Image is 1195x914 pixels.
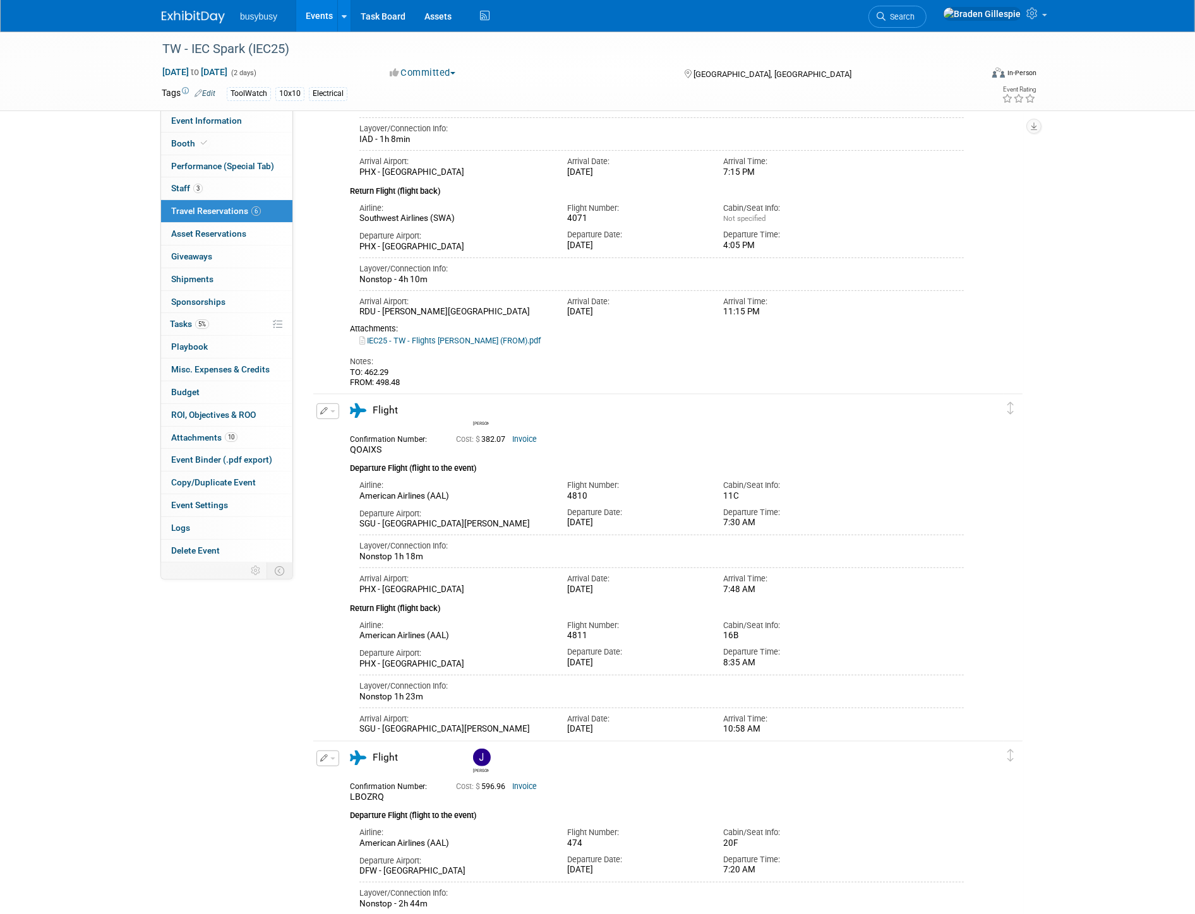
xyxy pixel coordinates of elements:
[171,545,220,555] span: Delete Event
[359,827,548,838] div: Airline:
[171,432,237,442] span: Attachments
[359,263,964,275] div: Layover/Connection Info:
[567,631,704,641] div: 4811
[161,110,292,132] a: Event Information
[456,435,481,444] span: Cost: $
[230,69,256,77] span: (2 days)
[227,87,271,100] div: ToolWatch
[225,432,237,442] span: 10
[723,585,860,595] div: 7:48 AM
[359,585,548,595] div: PHX - [GEOGRAPHIC_DATA]
[171,274,213,284] span: Shipments
[567,585,704,595] div: [DATE]
[1007,749,1014,762] i: Click and drag to move item
[158,38,962,61] div: TW - IEC Spark (IEC25)
[723,296,860,307] div: Arrival Time:
[171,228,246,239] span: Asset Reservations
[195,89,215,98] a: Edit
[456,782,510,791] span: 596.96
[723,229,860,240] div: Departure Time:
[309,87,347,100] div: Electrical
[359,167,548,178] div: PHX - [GEOGRAPHIC_DATA]
[359,242,548,252] div: PHX - [GEOGRAPHIC_DATA]
[171,138,210,148] span: Booth
[171,206,261,216] span: Travel Reservations
[171,161,274,171] span: Performance (Special Tab)
[350,778,437,792] div: Confirmation Number:
[473,766,489,773] div: Jeff Moyers
[567,646,704,658] div: Departure Date:
[723,620,860,631] div: Cabin/Seat Info:
[512,782,537,791] a: Invoice
[267,562,293,579] td: Toggle Event Tabs
[473,419,489,426] div: Kyle Stokes
[567,827,704,838] div: Flight Number:
[567,507,704,518] div: Departure Date:
[359,156,548,167] div: Arrival Airport:
[171,387,200,397] span: Budget
[359,336,541,345] a: IEC25 - TW - Flights [PERSON_NAME] (FROM).pdf
[359,275,964,285] div: Nonstop - 4h 10m
[723,658,860,668] div: 8:35 AM
[161,200,292,222] a: Travel Reservations6
[171,454,272,465] span: Event Binder (.pdf export)
[723,240,860,251] div: 4:05 PM
[723,518,860,528] div: 7:30 AM
[1007,402,1014,415] i: Click and drag to move item
[275,87,304,100] div: 10x10
[161,472,292,494] a: Copy/Duplicate Event
[723,838,860,848] div: 20F
[350,456,964,475] div: Departure Flight (flight to the event)
[161,155,292,177] a: Performance (Special Tab)
[567,573,704,585] div: Arrival Date:
[359,680,964,692] div: Layover/Connection Info:
[723,507,860,518] div: Departure Time:
[359,855,548,867] div: Departure Airport:
[359,307,548,318] div: RDU - [PERSON_NAME][GEOGRAPHIC_DATA]
[723,646,860,658] div: Departure Time:
[723,480,860,491] div: Cabin/Seat Info:
[723,491,860,501] div: 11C
[567,724,704,735] div: [DATE]
[723,865,860,875] div: 7:20 AM
[161,133,292,155] a: Booth
[171,523,190,533] span: Logs
[350,803,964,822] div: Departure Flight (flight to the event)
[723,307,860,318] div: 11:15 PM
[359,887,964,899] div: Layover/Connection Info:
[162,86,215,101] td: Tags
[473,749,491,766] img: Jeff Moyers
[240,11,277,21] span: busybusy
[359,540,964,552] div: Layover/Connection Info:
[359,230,548,242] div: Departure Airport:
[1007,68,1036,78] div: In-Person
[171,251,212,261] span: Giveaways
[567,713,704,725] div: Arrival Date:
[567,156,704,167] div: Arrival Date:
[161,494,292,516] a: Event Settings
[723,156,860,167] div: Arrival Time:
[1002,86,1036,93] div: Event Rating
[723,203,860,214] div: Cabin/Seat Info:
[943,7,1021,21] img: Braden Gillespie
[195,319,209,329] span: 5%
[161,246,292,268] a: Giveaways
[359,519,548,530] div: SGU - [GEOGRAPHIC_DATA][PERSON_NAME]
[470,401,492,426] div: Kyle Stokes
[161,313,292,335] a: Tasks5%
[385,66,460,80] button: Committed
[171,477,256,487] span: Copy/Duplicate Event
[161,268,292,290] a: Shipments
[161,177,292,199] a: Staff3
[567,620,704,631] div: Flight Number:
[161,404,292,426] a: ROI, Objectives & ROO
[567,491,704,502] div: 4810
[359,552,964,562] div: Nonstop 1h 18m
[567,307,704,318] div: [DATE]
[171,500,228,510] span: Event Settings
[567,838,704,849] div: 474
[359,631,548,641] div: American Airlines (AAL)
[161,427,292,449] a: Attachments10
[723,827,860,838] div: Cabin/Seat Info:
[161,336,292,358] a: Playbook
